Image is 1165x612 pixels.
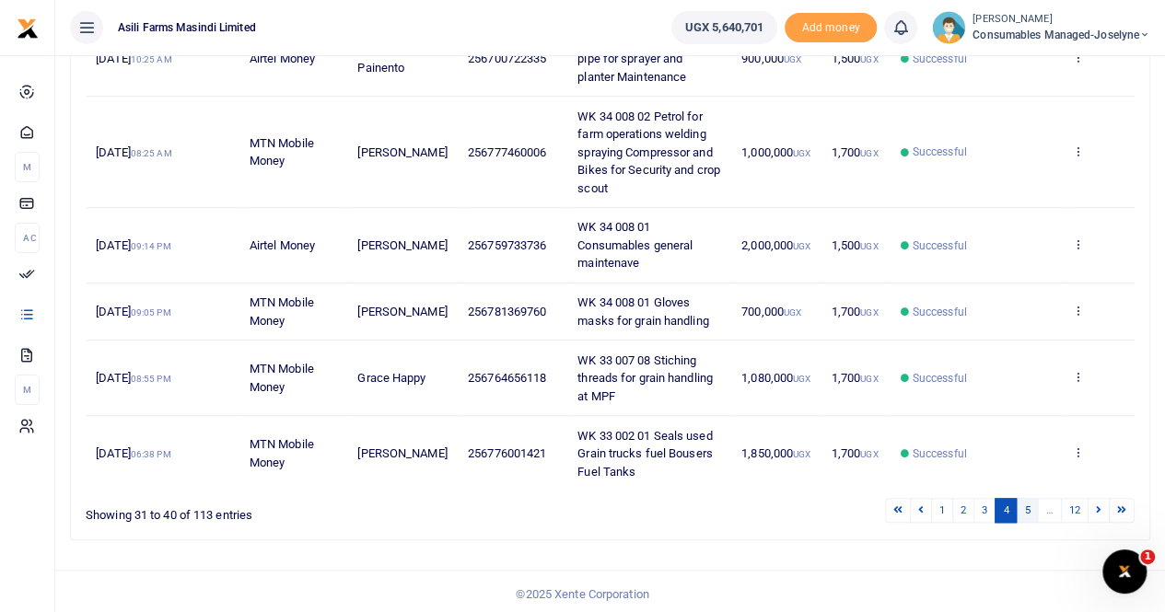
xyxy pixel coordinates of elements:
small: UGX [860,374,878,384]
span: [DATE] [96,305,170,318]
small: UGX [784,307,801,318]
div: Showing 31 to 40 of 113 entries [86,496,516,525]
small: 09:14 PM [131,241,171,251]
span: WK 33 007 08 Stiching threads for grain handling at MPF [577,353,713,403]
span: 256777460006 [468,145,546,159]
a: profile-user [PERSON_NAME] Consumables managed-Joselyne [932,11,1150,44]
small: UGX [860,449,878,459]
span: [DATE] [96,371,170,385]
small: UGX [860,307,878,318]
small: 06:38 PM [131,449,171,459]
li: Wallet ballance [664,11,785,44]
span: 1 [1140,549,1155,564]
span: WK 34 008 01 Consumables general maintenave [577,220,693,270]
span: 1,700 [832,371,879,385]
span: 1,700 [832,305,879,318]
small: 08:55 PM [131,374,171,384]
li: M [15,375,40,405]
span: Successful [913,370,967,387]
span: [PERSON_NAME] [357,145,447,159]
span: MTN Mobile Money [250,136,314,168]
span: 256759733736 [468,238,546,252]
span: 1,850,000 [741,446,810,460]
small: UGX [860,241,878,251]
small: UGX [793,449,810,459]
small: 08:25 AM [131,148,172,158]
span: Consumables managed-Joselyne [973,27,1150,43]
a: 1 [931,498,953,523]
span: Successful [913,237,967,254]
span: MTN Mobile Money [250,437,314,469]
small: UGX [860,54,878,64]
span: 700,000 [741,305,801,318]
span: 256781369760 [468,305,546,318]
small: UGX [860,148,878,158]
small: UGX [784,54,801,64]
span: [PERSON_NAME] [357,446,447,460]
small: UGX [793,241,810,251]
span: 256764656118 [468,371,546,385]
small: 10:25 AM [131,54,172,64]
span: [DATE] [96,238,170,252]
span: [DATE] [96,446,170,460]
span: Sekabogo Painento [357,42,411,75]
span: 256700722335 [468,52,546,65]
img: logo-small [17,17,39,40]
span: Add money [785,13,877,43]
span: [PERSON_NAME] [357,305,447,318]
span: 2,000,000 [741,238,810,252]
span: MTN Mobile Money [250,295,314,328]
a: 12 [1061,498,1089,523]
span: 1,700 [832,446,879,460]
span: [DATE] [96,145,171,159]
span: WK 34 008 01 Gloves masks for grain handling [577,295,708,328]
a: 5 [1016,498,1038,523]
span: WK 34 001 04 Hydraulc pipe for sprayer and planter Maintenance [577,34,700,84]
li: M [15,152,40,182]
a: Add money [785,19,877,33]
span: 256776001421 [468,446,546,460]
span: 1,500 [832,52,879,65]
span: Airtel Money [250,52,315,65]
span: WK 34 008 02 Petrol for farm operations welding spraying Compressor and Bikes for Security and cr... [577,110,720,195]
span: [PERSON_NAME] [357,238,447,252]
span: 1,700 [832,145,879,159]
a: 2 [952,498,974,523]
a: logo-small logo-large logo-large [17,20,39,34]
li: Toup your wallet [785,13,877,43]
a: 4 [995,498,1017,523]
small: UGX [793,148,810,158]
span: 900,000 [741,52,801,65]
li: Ac [15,223,40,253]
span: WK 33 002 01 Seals used Grain trucks fuel Bousers Fuel Tanks [577,429,713,479]
span: 1,000,000 [741,145,810,159]
span: Successful [913,445,967,462]
small: [PERSON_NAME] [973,12,1150,28]
span: Asili Farms Masindi Limited [111,19,263,36]
small: UGX [793,374,810,384]
img: profile-user [932,11,965,44]
span: [DATE] [96,52,171,65]
span: 1,080,000 [741,371,810,385]
span: Successful [913,304,967,320]
a: UGX 5,640,701 [671,11,777,44]
span: MTN Mobile Money [250,362,314,394]
span: Airtel Money [250,238,315,252]
span: Grace Happy [357,371,425,385]
span: UGX 5,640,701 [685,18,763,37]
span: Successful [913,51,967,67]
span: 1,500 [832,238,879,252]
a: 3 [973,498,996,523]
iframe: Intercom live chat [1102,549,1147,594]
span: Successful [913,144,967,160]
small: 09:05 PM [131,307,171,318]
